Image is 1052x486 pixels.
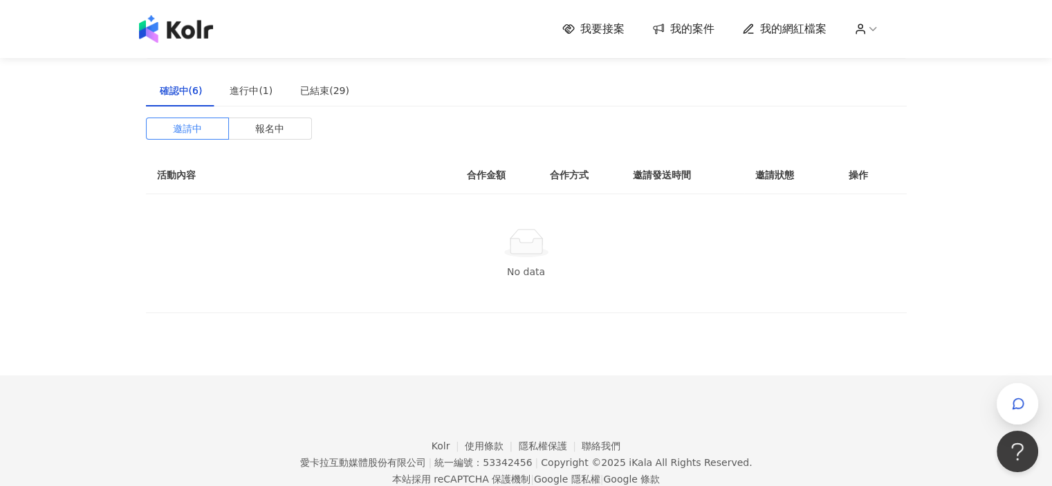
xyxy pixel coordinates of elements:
[562,21,625,37] a: 我要接案
[299,457,425,468] div: 愛卡拉互動媒體股份有限公司
[622,156,744,194] th: 邀請發送時間
[300,83,349,98] div: 已結束(29)
[535,457,538,468] span: |
[603,474,660,485] a: Google 條款
[580,21,625,37] span: 我要接案
[465,440,519,451] a: 使用條款
[539,156,622,194] th: 合作方式
[434,457,532,468] div: 統一編號：53342456
[600,474,604,485] span: |
[139,15,213,43] img: logo
[534,474,600,485] a: Google 隱私權
[255,118,284,139] span: 報名中
[742,21,827,37] a: 我的網紅檔案
[629,457,652,468] a: iKala
[744,156,837,194] th: 邀請狀態
[146,156,423,194] th: 活動內容
[670,21,714,37] span: 我的案件
[582,440,620,451] a: 聯絡我們
[541,457,752,468] div: Copyright © 2025 All Rights Reserved.
[163,264,890,279] div: No data
[519,440,582,451] a: 隱私權保護
[530,474,534,485] span: |
[997,431,1038,472] iframe: Help Scout Beacon - Open
[432,440,465,451] a: Kolr
[160,83,203,98] div: 確認中(6)
[652,21,714,37] a: 我的案件
[173,118,202,139] span: 邀請中
[230,83,273,98] div: 進行中(1)
[838,156,907,194] th: 操作
[760,21,827,37] span: 我的網紅檔案
[428,457,432,468] span: |
[456,156,539,194] th: 合作金額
